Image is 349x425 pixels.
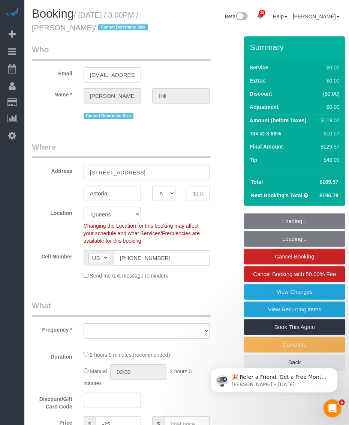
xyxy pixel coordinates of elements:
[318,143,340,150] div: $129.57
[152,88,210,104] input: Last Name
[26,67,78,77] label: Email
[98,24,148,30] span: Cannot Determine Size
[84,368,192,386] span: 2 hours 0 minutes
[273,14,288,20] a: Help
[244,266,345,282] a: Cancel Booking with 50.00% Fee
[32,11,150,32] small: / [DATE] / 3:00PM / [PERSON_NAME]
[32,300,211,317] legend: What
[250,117,306,124] label: Amount (before Taxes)
[244,319,345,335] a: Book This Again
[318,156,340,164] div: $40.00
[199,352,349,405] iframe: Intercom notifications message
[250,43,342,51] h3: Summary
[90,273,168,279] span: Send me text message reminders
[318,103,340,111] div: $0.00
[318,77,340,84] div: $0.00
[84,113,133,119] span: Cannot Determine Size
[235,12,248,22] img: New interface
[318,90,340,98] div: ($0.00)
[4,8,19,18] img: Automaid Logo
[26,323,78,333] label: Frequency *
[90,368,107,374] span: Manual
[26,88,78,98] label: Name *
[253,8,268,24] a: 22
[244,249,345,264] a: Cancel Booking
[26,207,78,217] label: Location
[26,165,78,175] label: Address
[339,399,345,405] span: 6
[250,130,281,137] label: Tax @ 8.88%
[318,130,340,137] div: $10.57
[251,192,303,198] strong: Next Booking's Total
[250,90,272,98] label: Discount
[250,77,266,84] label: Extras
[114,250,210,266] input: Cell Number
[26,350,78,360] label: Duration
[32,44,211,61] legend: Who
[250,156,258,164] label: Tip
[250,64,268,71] label: Service
[250,143,283,150] label: Final Amount
[324,399,342,417] iframe: Intercom live chat
[26,393,78,410] label: Discount/Gift Card Code
[90,352,170,358] span: 2 hours 0 minutes (recommended)
[84,67,141,83] input: Email
[244,302,345,317] a: View Recurring Items
[319,179,339,185] span: $169.57
[32,141,211,158] legend: Where
[259,10,265,16] span: 22
[84,186,141,201] input: City
[318,117,340,124] div: $119.00
[319,192,339,198] span: $196.79
[32,7,74,20] span: Booking
[253,271,336,277] span: Cancel Booking with 50.00% Fee
[26,250,78,260] label: Cell Number
[250,103,279,111] label: Adjustment
[84,88,141,104] input: First Name
[244,284,345,300] a: View Changes
[318,64,340,71] div: $0.00
[225,14,248,20] a: Beta
[293,14,340,20] a: [PERSON_NAME]
[94,24,150,32] span: /
[187,186,210,201] input: Zip Code
[84,223,200,244] span: Changing the Location for this booking may affect your schedule and what Services/Frequencies are...
[251,179,263,185] strong: Total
